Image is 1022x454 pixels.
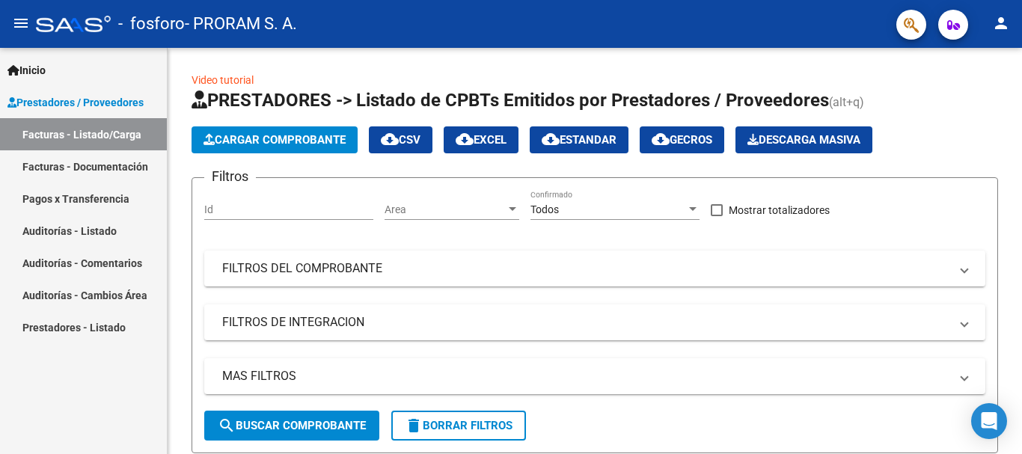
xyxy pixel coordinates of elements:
[405,417,423,435] mat-icon: delete
[542,130,560,148] mat-icon: cloud_download
[381,133,420,147] span: CSV
[118,7,185,40] span: - fosforo
[729,201,830,219] span: Mostrar totalizadores
[444,126,518,153] button: EXCEL
[391,411,526,441] button: Borrar Filtros
[204,358,985,394] mat-expansion-panel-header: MAS FILTROS
[204,304,985,340] mat-expansion-panel-header: FILTROS DE INTEGRACION
[7,62,46,79] span: Inicio
[381,130,399,148] mat-icon: cloud_download
[192,90,829,111] span: PRESTADORES -> Listado de CPBTs Emitidos por Prestadores / Proveedores
[640,126,724,153] button: Gecros
[652,133,712,147] span: Gecros
[192,74,254,86] a: Video tutorial
[747,133,860,147] span: Descarga Masiva
[204,166,256,187] h3: Filtros
[185,7,297,40] span: - PRORAM S. A.
[829,95,864,109] span: (alt+q)
[456,133,507,147] span: EXCEL
[652,130,670,148] mat-icon: cloud_download
[7,94,144,111] span: Prestadores / Proveedores
[735,126,872,153] app-download-masive: Descarga masiva de comprobantes (adjuntos)
[204,411,379,441] button: Buscar Comprobante
[218,419,366,432] span: Buscar Comprobante
[530,126,628,153] button: Estandar
[542,133,616,147] span: Estandar
[222,368,949,384] mat-panel-title: MAS FILTROS
[204,251,985,286] mat-expansion-panel-header: FILTROS DEL COMPROBANTE
[456,130,474,148] mat-icon: cloud_download
[192,126,358,153] button: Cargar Comprobante
[12,14,30,32] mat-icon: menu
[222,314,949,331] mat-panel-title: FILTROS DE INTEGRACION
[218,417,236,435] mat-icon: search
[222,260,949,277] mat-panel-title: FILTROS DEL COMPROBANTE
[204,133,346,147] span: Cargar Comprobante
[992,14,1010,32] mat-icon: person
[369,126,432,153] button: CSV
[405,419,512,432] span: Borrar Filtros
[385,203,506,216] span: Area
[530,203,559,215] span: Todos
[971,403,1007,439] div: Open Intercom Messenger
[735,126,872,153] button: Descarga Masiva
